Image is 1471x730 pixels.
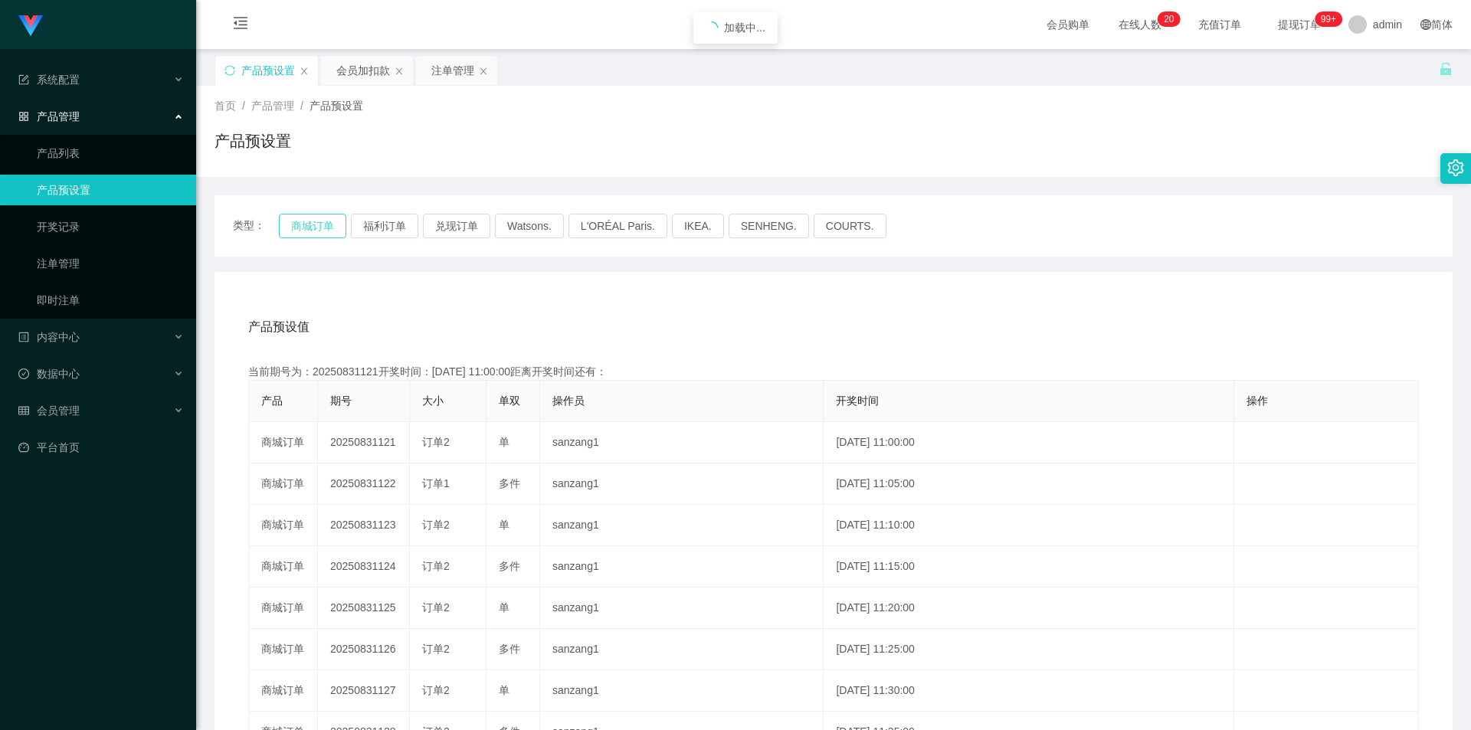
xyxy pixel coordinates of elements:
span: 单 [499,436,509,448]
span: 多件 [499,560,520,572]
span: 订单2 [422,519,450,531]
span: 在线人数 [1111,19,1169,30]
span: 首页 [215,100,236,112]
span: 充值订单 [1191,19,1249,30]
span: 订单2 [422,560,450,572]
button: 兑现订单 [423,214,490,238]
td: [DATE] 11:30:00 [824,670,1233,712]
td: sanzang1 [540,505,824,546]
i: 图标: menu-fold [215,1,267,50]
td: 20250831124 [318,546,410,588]
i: 图标: sync [224,65,235,76]
img: logo.9652507e.png [18,15,43,37]
div: 当前期号为：20250831121开奖时间：[DATE] 11:00:00距离开奖时间还有： [248,364,1419,380]
span: / [242,100,245,112]
td: [DATE] 11:10:00 [824,505,1233,546]
button: Watsons. [495,214,564,238]
div: 会员加扣款 [336,56,390,85]
span: 数据中心 [18,368,80,380]
span: 提现订单 [1270,19,1328,30]
p: 2 [1164,11,1169,27]
i: 图标: setting [1447,159,1464,176]
span: 单 [499,519,509,531]
button: 商城订单 [279,214,346,238]
span: 期号 [330,394,352,407]
i: 图标: close [300,67,309,76]
i: 图标: close [479,67,488,76]
p: 0 [1169,11,1175,27]
span: 操作员 [552,394,585,407]
td: 商城订单 [249,546,318,588]
button: 福利订单 [351,214,418,238]
i: 图标: table [18,405,29,416]
a: 产品列表 [37,138,184,169]
span: 订单1 [422,477,450,489]
span: 产品 [261,394,283,407]
span: 单 [499,601,509,614]
a: 产品预设置 [37,175,184,205]
td: 商城订单 [249,505,318,546]
button: SENHENG. [729,214,809,238]
span: 订单2 [422,684,450,696]
span: 多件 [499,477,520,489]
div: 注单管理 [431,56,474,85]
td: 商城订单 [249,629,318,670]
i: 图标: unlock [1439,62,1453,76]
td: 20250831127 [318,670,410,712]
td: [DATE] 11:05:00 [824,463,1233,505]
td: [DATE] 11:00:00 [824,422,1233,463]
sup: 1026 [1315,11,1342,27]
span: 产品预设置 [310,100,363,112]
td: 20250831126 [318,629,410,670]
i: 图标: check-circle-o [18,368,29,379]
span: 单双 [499,394,520,407]
span: / [300,100,303,112]
i: 图标: form [18,74,29,85]
span: 操作 [1247,394,1268,407]
span: 开奖时间 [836,394,879,407]
button: IKEA. [672,214,724,238]
td: 商城订单 [249,588,318,629]
td: sanzang1 [540,463,824,505]
span: 类型： [233,214,279,238]
span: 产品管理 [18,110,80,123]
td: [DATE] 11:20:00 [824,588,1233,629]
td: 商城订单 [249,422,318,463]
span: 加载中... [724,21,765,34]
td: sanzang1 [540,629,824,670]
button: COURTS. [814,214,886,238]
span: 单 [499,684,509,696]
div: 产品预设置 [241,56,295,85]
td: sanzang1 [540,422,824,463]
i: 图标: global [1420,19,1431,30]
span: 订单2 [422,436,450,448]
span: 系统配置 [18,74,80,86]
td: 商城订单 [249,670,318,712]
span: 会员管理 [18,404,80,417]
a: 开奖记录 [37,211,184,242]
td: sanzang1 [540,670,824,712]
a: 即时注单 [37,285,184,316]
i: 图标: profile [18,332,29,342]
td: 商城订单 [249,463,318,505]
sup: 20 [1158,11,1180,27]
span: 产品预设值 [248,318,310,336]
span: 多件 [499,643,520,655]
span: 订单2 [422,643,450,655]
td: 20250831125 [318,588,410,629]
i: icon: loading [706,21,718,34]
button: L'ORÉAL Paris. [568,214,667,238]
a: 图标: dashboard平台首页 [18,432,184,463]
i: 图标: appstore-o [18,111,29,122]
span: 订单2 [422,601,450,614]
td: 20250831121 [318,422,410,463]
td: [DATE] 11:15:00 [824,546,1233,588]
h1: 产品预设置 [215,129,291,152]
td: 20250831123 [318,505,410,546]
td: [DATE] 11:25:00 [824,629,1233,670]
span: 大小 [422,394,444,407]
span: 产品管理 [251,100,294,112]
i: 图标: close [395,67,404,76]
span: 内容中心 [18,331,80,343]
td: 20250831122 [318,463,410,505]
